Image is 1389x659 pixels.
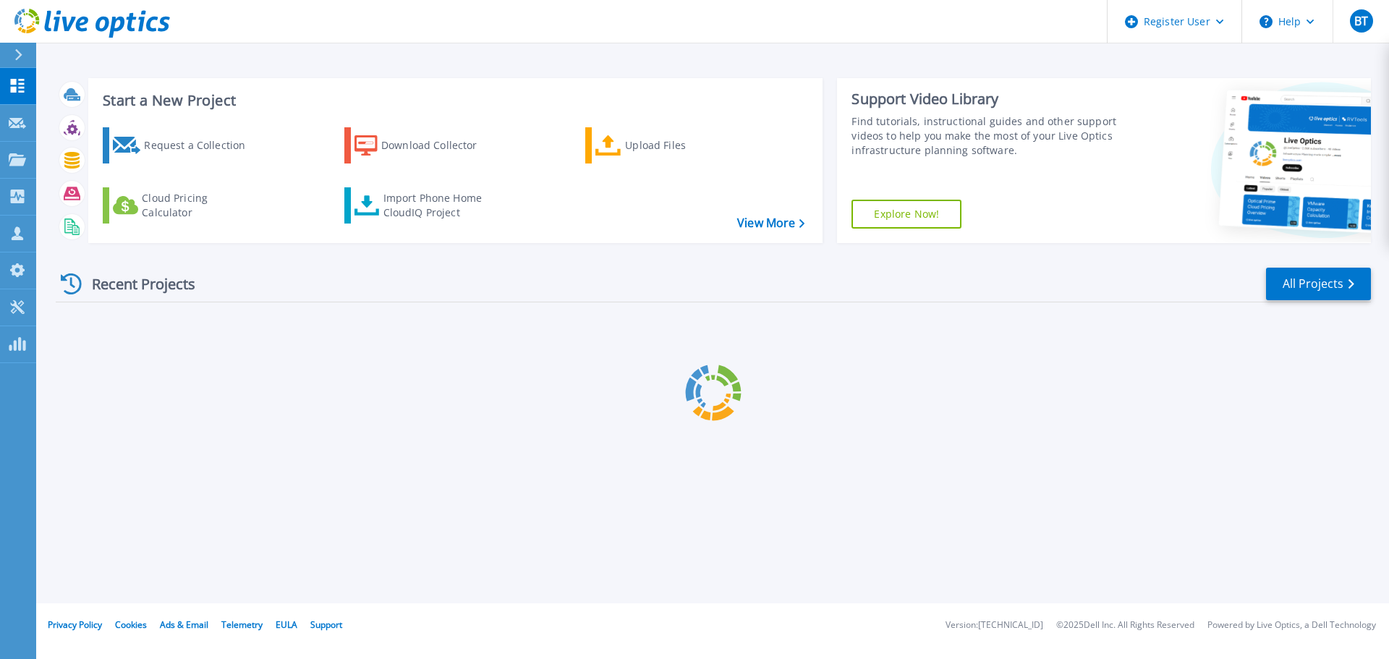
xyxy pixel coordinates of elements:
div: Request a Collection [144,131,260,160]
a: Support [310,618,342,631]
div: Cloud Pricing Calculator [142,191,258,220]
div: Support Video Library [851,90,1123,109]
a: EULA [276,618,297,631]
a: All Projects [1266,268,1371,300]
div: Recent Projects [56,266,215,302]
a: Cloud Pricing Calculator [103,187,264,224]
a: Cookies [115,618,147,631]
li: © 2025 Dell Inc. All Rights Reserved [1056,621,1194,630]
a: Explore Now! [851,200,961,229]
a: View More [737,216,804,230]
div: Find tutorials, instructional guides and other support videos to help you make the most of your L... [851,114,1123,158]
a: Privacy Policy [48,618,102,631]
h3: Start a New Project [103,93,804,109]
a: Telemetry [221,618,263,631]
div: Upload Files [625,131,741,160]
a: Request a Collection [103,127,264,163]
a: Ads & Email [160,618,208,631]
a: Download Collector [344,127,506,163]
a: Upload Files [585,127,747,163]
div: Import Phone Home CloudIQ Project [383,191,496,220]
li: Powered by Live Optics, a Dell Technology [1207,621,1376,630]
span: BT [1354,15,1368,27]
div: Download Collector [381,131,497,160]
li: Version: [TECHNICAL_ID] [946,621,1043,630]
